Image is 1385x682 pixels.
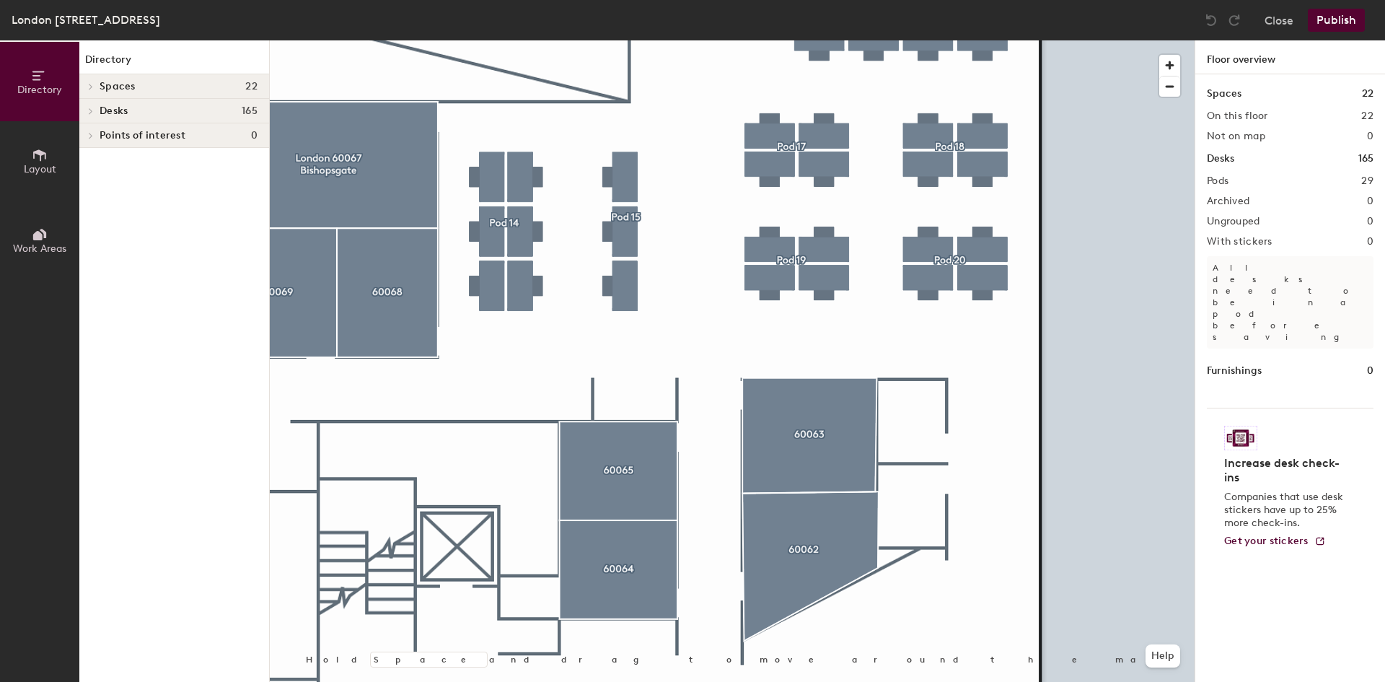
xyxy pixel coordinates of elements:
[1308,9,1365,32] button: Publish
[1207,256,1373,349] p: All desks need to be in a pod before saving
[100,105,128,117] span: Desks
[1367,131,1373,142] h2: 0
[1207,151,1234,167] h1: Desks
[1207,216,1260,227] h2: Ungrouped
[1367,363,1373,379] h1: 0
[251,130,258,141] span: 0
[1224,535,1326,548] a: Get your stickers
[1367,236,1373,248] h2: 0
[1367,196,1373,207] h2: 0
[79,52,269,74] h1: Directory
[24,163,56,175] span: Layout
[17,84,62,96] span: Directory
[1204,13,1218,27] img: Undo
[1224,426,1257,450] img: Sticker logo
[1207,86,1241,102] h1: Spaces
[1361,175,1373,187] h2: 29
[245,81,258,92] span: 22
[1224,535,1309,547] span: Get your stickers
[1207,175,1228,187] h2: Pods
[1227,13,1241,27] img: Redo
[1195,40,1385,74] h1: Floor overview
[13,242,66,255] span: Work Areas
[1362,86,1373,102] h1: 22
[1224,491,1347,530] p: Companies that use desk stickers have up to 25% more check-ins.
[1207,196,1249,207] h2: Archived
[1207,236,1272,248] h2: With stickers
[1146,644,1180,668] button: Help
[1361,110,1373,122] h2: 22
[100,130,185,141] span: Points of interest
[1207,110,1268,122] h2: On this floor
[100,81,136,92] span: Spaces
[1358,151,1373,167] h1: 165
[1207,363,1262,379] h1: Furnishings
[1207,131,1265,142] h2: Not on map
[242,105,258,117] span: 165
[1224,456,1347,485] h4: Increase desk check-ins
[12,11,160,29] div: London [STREET_ADDRESS]
[1265,9,1293,32] button: Close
[1367,216,1373,227] h2: 0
